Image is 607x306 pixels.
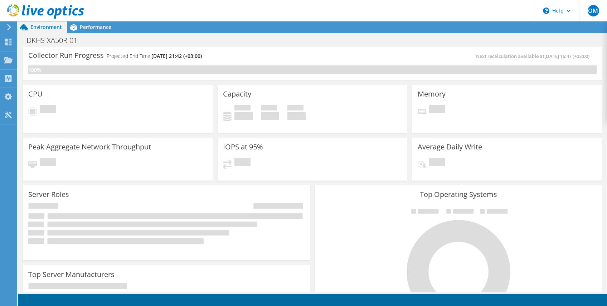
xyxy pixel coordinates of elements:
[80,24,111,30] span: Performance
[261,105,277,112] span: Free
[429,158,445,168] span: Pending
[429,105,445,115] span: Pending
[223,90,251,98] h3: Capacity
[588,5,599,16] span: OM
[287,105,303,112] span: Total
[234,158,251,168] span: Pending
[151,53,202,59] span: [DATE] 21:42 (+03:00)
[23,36,88,44] h1: DKHS-XA50R-01
[107,52,202,60] h4: Projected End Time:
[234,105,251,112] span: Used
[30,24,62,30] span: Environment
[28,271,115,278] h3: Top Server Manufacturers
[544,53,589,59] span: [DATE] 16:47 (+03:00)
[261,112,279,120] h4: 0 GiB
[40,158,56,168] span: Pending
[287,112,306,120] h4: 0 GiB
[234,112,253,120] h4: 0 GiB
[28,143,151,151] h3: Peak Aggregate Network Throughput
[543,8,549,14] svg: \n
[320,191,597,198] h3: Top Operating Systems
[28,191,69,198] h3: Server Roles
[28,90,43,98] h3: CPU
[476,53,593,59] span: Next recalculation available at
[418,143,482,151] h3: Average Daily Write
[40,105,56,115] span: Pending
[223,143,263,151] h3: IOPS at 95%
[418,90,446,98] h3: Memory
